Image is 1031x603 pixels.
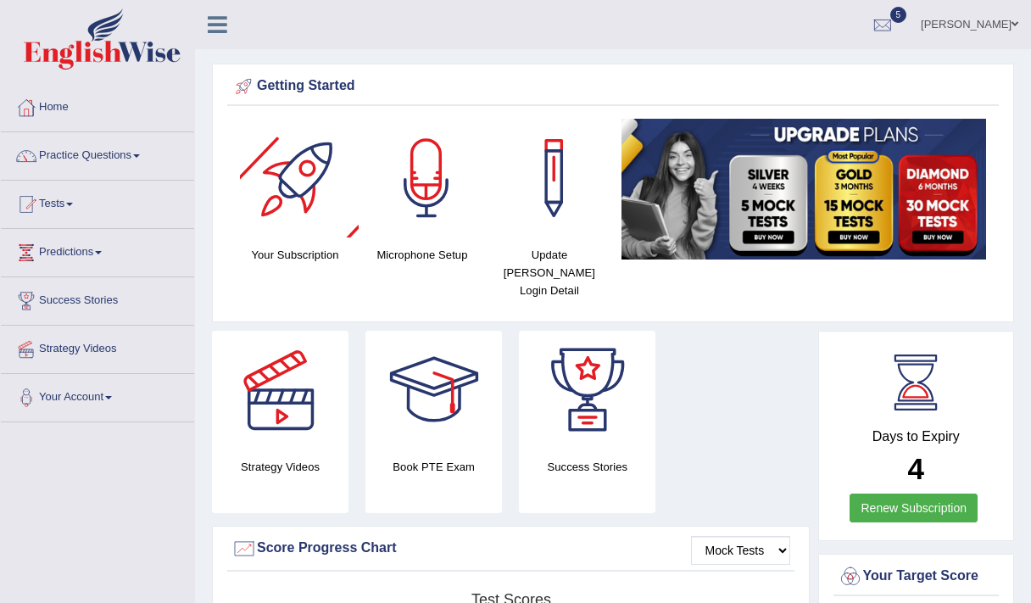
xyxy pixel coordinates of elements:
h4: Success Stories [519,458,655,476]
a: Home [1,84,194,126]
a: Renew Subscription [850,494,978,522]
a: Practice Questions [1,132,194,175]
a: Tests [1,181,194,223]
a: Success Stories [1,277,194,320]
img: small5.jpg [621,119,986,260]
h4: Book PTE Exam [365,458,502,476]
b: 4 [908,452,924,485]
a: Strategy Videos [1,326,194,368]
span: 5 [890,7,907,23]
a: Predictions [1,229,194,271]
a: Your Account [1,374,194,416]
div: Your Target Score [838,564,995,589]
h4: Strategy Videos [212,458,348,476]
h4: Update [PERSON_NAME] Login Detail [494,246,605,299]
div: Score Progress Chart [231,536,790,561]
h4: Days to Expiry [838,429,995,444]
h4: Your Subscription [240,246,350,264]
div: Getting Started [231,74,995,99]
h4: Microphone Setup [367,246,477,264]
